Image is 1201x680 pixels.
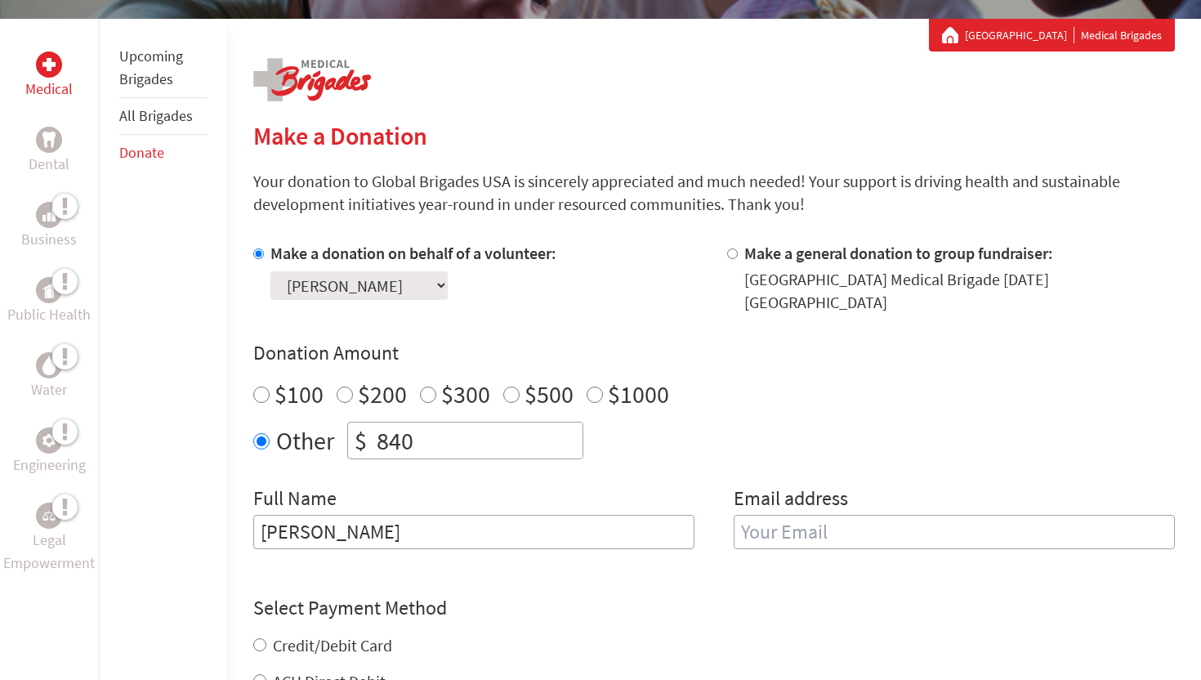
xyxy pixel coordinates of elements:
img: Public Health [42,282,56,298]
label: Full Name [253,485,337,515]
a: Legal EmpowermentLegal Empowerment [3,503,96,575]
a: Donate [119,143,164,162]
li: Upcoming Brigades [119,38,208,98]
a: EngineeringEngineering [13,427,86,476]
input: Enter Amount [373,423,583,459]
p: Your donation to Global Brigades USA is sincerely appreciated and much needed! Your support is dr... [253,170,1175,216]
a: Public HealthPublic Health [7,277,91,326]
img: Business [42,208,56,221]
p: Engineering [13,454,86,476]
div: Business [36,202,62,228]
img: Medical [42,58,56,71]
a: WaterWater [31,352,67,401]
a: Upcoming Brigades [119,47,183,88]
img: logo-medical.png [253,58,371,101]
a: MedicalMedical [25,51,73,101]
a: All Brigades [119,106,193,125]
div: Public Health [36,277,62,303]
div: Medical [36,51,62,78]
h4: Select Payment Method [253,595,1175,621]
label: $500 [525,378,574,409]
a: DentalDental [29,127,69,176]
label: $1000 [608,378,669,409]
div: [GEOGRAPHIC_DATA] Medical Brigade [DATE] [GEOGRAPHIC_DATA] [744,268,1175,314]
img: Engineering [42,434,56,447]
input: Enter Full Name [253,515,694,549]
h4: Donation Amount [253,340,1175,366]
a: [GEOGRAPHIC_DATA] [965,27,1074,43]
div: Legal Empowerment [36,503,62,529]
label: Email address [734,485,848,515]
label: Other [276,422,334,459]
h2: Make a Donation [253,121,1175,150]
img: Legal Empowerment [42,511,56,521]
img: Water [42,356,56,374]
label: $100 [275,378,324,409]
img: Dental [42,132,56,147]
p: Water [31,378,67,401]
p: Medical [25,78,73,101]
label: $200 [358,378,407,409]
p: Business [21,228,77,251]
label: Credit/Debit Card [273,635,392,655]
p: Dental [29,153,69,176]
input: Your Email [734,515,1175,549]
div: Medical Brigades [942,27,1162,43]
label: Make a general donation to group fundraiser: [744,243,1053,263]
div: Water [36,352,62,378]
p: Public Health [7,303,91,326]
li: All Brigades [119,98,208,135]
div: Engineering [36,427,62,454]
div: $ [348,423,373,459]
label: $300 [441,378,490,409]
p: Legal Empowerment [3,529,96,575]
a: BusinessBusiness [21,202,77,251]
label: Make a donation on behalf of a volunteer: [270,243,556,263]
li: Donate [119,135,208,171]
div: Dental [36,127,62,153]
